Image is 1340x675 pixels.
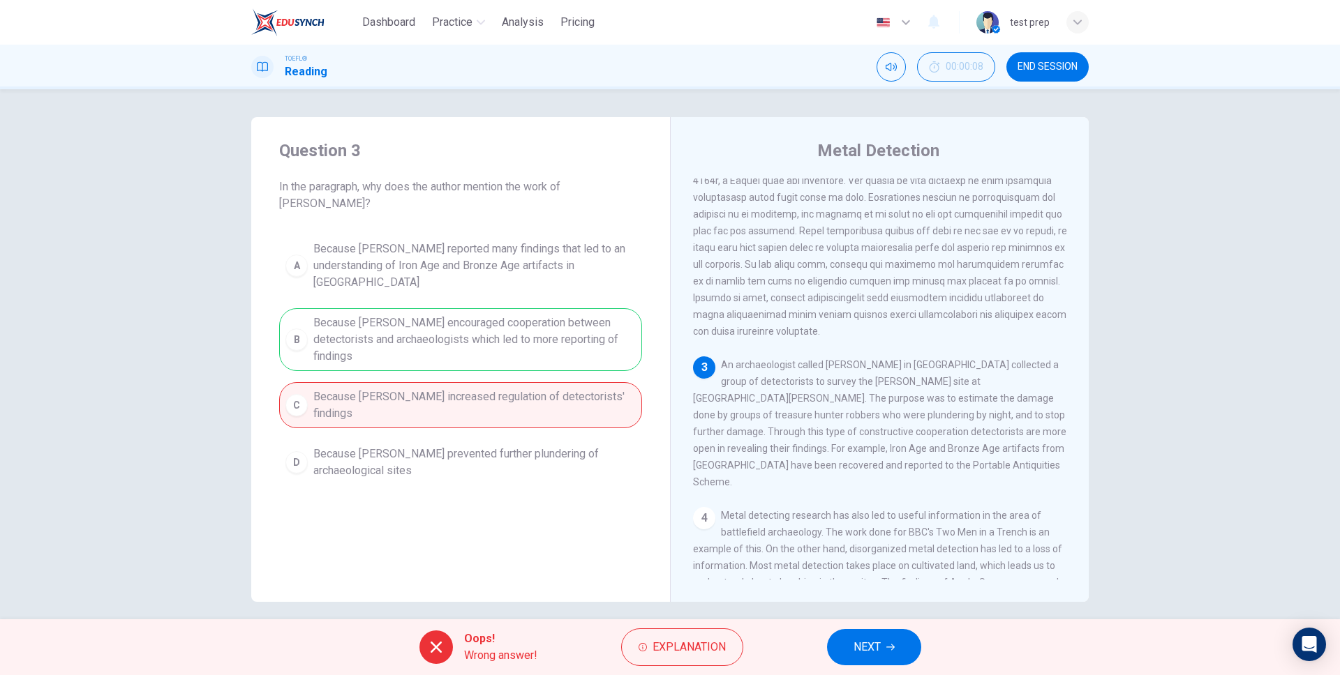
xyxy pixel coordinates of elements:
img: en [874,17,892,28]
a: EduSynch logo [251,8,357,36]
button: Pricing [555,10,600,35]
span: Metal detecting research has also led to useful information in the area of battlefield archaeolog... [693,510,1064,655]
button: NEXT [827,629,921,665]
img: EduSynch logo [251,8,325,36]
div: Mute [877,52,906,82]
span: END SESSION [1018,61,1078,73]
button: Dashboard [357,10,421,35]
button: 00:00:08 [917,52,995,82]
span: An archaeologist called [PERSON_NAME] in [GEOGRAPHIC_DATA] collected a group of detectorists to s... [693,359,1066,487]
span: TOEFL® [285,54,307,63]
div: 3 [693,356,715,379]
div: Open Intercom Messenger [1293,628,1326,661]
img: Profile picture [976,11,999,33]
h1: Reading [285,63,327,80]
div: 4 [693,507,715,529]
span: In the paragraph, why does the author mention the work of [PERSON_NAME]? [279,179,642,212]
h4: Metal Detection [817,139,939,162]
button: Explanation [621,628,743,666]
span: Practice [432,14,472,31]
span: NEXT [854,637,881,657]
span: Analysis [502,14,544,31]
div: Hide [917,52,995,82]
button: END SESSION [1006,52,1089,82]
span: Pricing [560,14,595,31]
button: Practice [426,10,491,35]
span: Explanation [653,637,726,657]
button: Analysis [496,10,549,35]
span: 00:00:08 [946,61,983,73]
span: Dashboard [362,14,415,31]
div: test prep [1010,14,1050,31]
span: Wrong answer! [464,647,537,664]
h4: Question 3 [279,139,642,162]
span: Oops! [464,630,537,647]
